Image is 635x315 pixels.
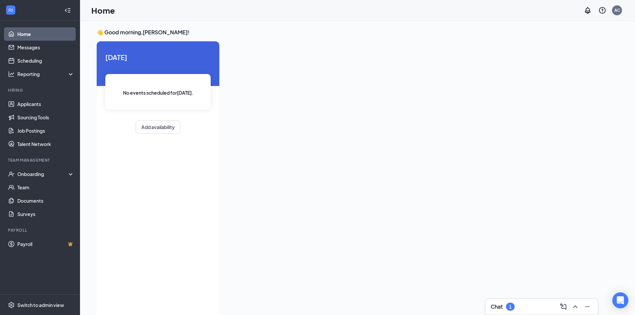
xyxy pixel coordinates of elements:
h3: 👋 Good morning, [PERSON_NAME] ! [97,29,598,36]
button: ComposeMessage [558,301,569,312]
a: Surveys [17,207,74,221]
div: Onboarding [17,171,69,177]
button: ChevronUp [570,301,581,312]
svg: Collapse [64,7,71,14]
a: Home [17,27,74,41]
div: Open Intercom Messenger [612,292,628,308]
svg: QuestionInfo [598,6,606,14]
a: Messages [17,41,74,54]
span: [DATE] [105,52,211,62]
svg: Notifications [584,6,592,14]
h1: Home [91,5,115,16]
a: Scheduling [17,54,74,67]
h3: Chat [491,303,503,310]
div: Team Management [8,157,73,163]
a: Applicants [17,97,74,111]
div: Reporting [17,71,75,77]
a: Documents [17,194,74,207]
a: PayrollCrown [17,237,74,251]
svg: Minimize [583,303,591,311]
svg: ComposeMessage [559,303,567,311]
div: Hiring [8,87,73,93]
svg: ChevronUp [571,303,579,311]
button: Minimize [582,301,593,312]
div: Switch to admin view [17,302,64,308]
button: Add availability [136,120,180,134]
span: No events scheduled for [DATE] . [123,89,193,96]
div: 1 [509,304,512,310]
a: Team [17,181,74,194]
a: Talent Network [17,137,74,151]
div: AC [614,7,620,13]
svg: Analysis [8,71,15,77]
svg: UserCheck [8,171,15,177]
div: Payroll [8,227,73,233]
a: Sourcing Tools [17,111,74,124]
svg: WorkstreamLogo [7,7,14,13]
a: Job Postings [17,124,74,137]
svg: Settings [8,302,15,308]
